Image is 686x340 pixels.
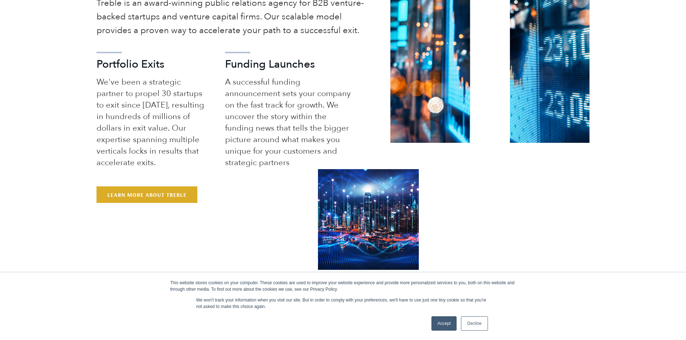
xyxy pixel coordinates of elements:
[461,316,488,331] a: Decline
[170,280,516,293] div: This website stores cookies on your computer. These cookies are used to improve your website expe...
[431,316,457,331] a: Accept
[97,59,207,70] h3: Portfolio Exits
[97,186,197,203] a: Learn More About Treble
[97,76,207,168] p: We've been a strategic partner to propel 30 startups to exit since [DATE], resulting in hundreds ...
[225,59,352,70] h3: Funding Launches
[196,297,490,310] p: We won't track your information when you visit our site. But in order to comply with your prefere...
[225,76,352,168] p: A successful funding announcement sets your company on the fast track for growth. We uncover the ...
